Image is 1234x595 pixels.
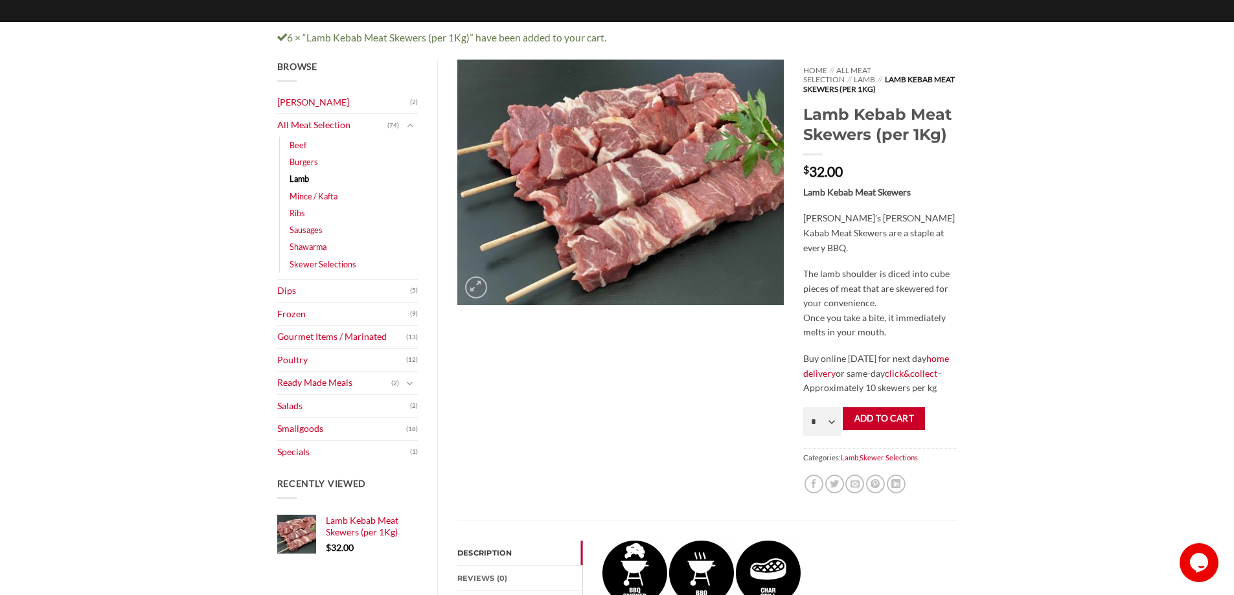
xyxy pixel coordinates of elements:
button: Add to cart [843,407,925,430]
span: (2) [391,374,399,393]
span: Lamb Kebab Meat Skewers (per 1Kg) [326,515,398,537]
a: Salads [277,395,411,418]
span: (1) [410,442,418,462]
a: Burgers [290,153,318,170]
span: $ [803,164,809,175]
span: Categories: , [803,448,957,467]
a: Share on Facebook [805,475,823,493]
bdi: 32.00 [803,163,843,179]
a: Shawarma [290,238,326,255]
a: [PERSON_NAME] [277,91,411,114]
a: Frozen [277,303,411,326]
a: Dips [277,280,411,302]
a: Share on LinkedIn [887,475,906,493]
span: Recently Viewed [277,478,367,489]
a: Lamb Kebab Meat Skewers (per 1Kg) [326,515,418,539]
a: Skewer Selections [290,256,356,273]
span: // [830,65,834,75]
a: Smallgoods [277,418,407,440]
a: Ready Made Meals [277,372,392,394]
a: click&collect [885,368,937,379]
a: Poultry [277,349,407,372]
a: Mince / Kafta [290,188,337,205]
a: Reviews (0) [457,566,582,590]
span: $ [326,542,331,553]
button: Toggle [402,118,418,133]
a: Lamb [290,170,309,187]
span: Browse [277,61,317,72]
a: Home [803,65,827,75]
p: Buy online [DATE] for next day or same-day – Approximately 10 skewers per kg [803,352,957,396]
span: (12) [406,350,418,370]
a: All Meat Selection [277,114,388,137]
span: (13) [406,328,418,347]
a: Lamb [841,453,858,462]
span: (2) [410,396,418,416]
a: Description [457,541,582,565]
span: Lamb Kebab Meat Skewers (per 1Kg) [803,74,954,93]
a: Skewer Selections [860,453,918,462]
button: Toggle [402,376,418,390]
img: Lamb Kebab Meat Skewers (per 1Kg) [457,60,784,305]
bdi: 32.00 [326,542,354,553]
a: Ribs [290,205,305,221]
a: Share on Twitter [825,475,844,493]
p: The lamb shoulder is diced into cube pieces of meat that are skewered for your convenience. Once ... [803,267,957,340]
a: Sausages [290,221,323,238]
div: 6 × “Lamb Kebab Meat Skewers (per 1Kg)” have been added to your cart. [268,30,967,46]
a: Beef [290,137,306,153]
span: (18) [406,420,418,439]
strong: Lamb Kebab Meat Skewers [803,186,911,197]
a: Gourmet Items / Marinated [277,326,407,348]
a: home delivery [803,353,949,379]
span: (74) [387,116,399,135]
span: // [847,74,852,84]
span: (9) [410,304,418,324]
a: All Meat Selection [803,65,871,84]
span: (5) [410,281,418,300]
a: Lamb [854,74,875,84]
span: // [878,74,882,84]
p: [PERSON_NAME]’s [PERSON_NAME] Kabab Meat Skewers are a staple at every BBQ. [803,211,957,255]
a: Pin on Pinterest [866,475,885,493]
a: Zoom [465,276,487,298]
a: Specials [277,441,411,464]
iframe: chat widget [1180,543,1221,582]
span: (2) [410,93,418,112]
a: Email to a Friend [845,475,864,493]
h1: Lamb Kebab Meat Skewers (per 1Kg) [803,104,957,144]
